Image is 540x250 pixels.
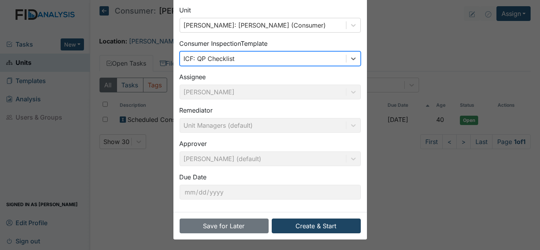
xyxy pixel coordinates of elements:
[184,21,326,30] div: [PERSON_NAME]: [PERSON_NAME] (Consumer)
[180,219,269,233] button: Save for Later
[180,72,206,82] label: Assignee
[184,54,235,63] div: ICF: QP Checklist
[180,5,191,15] label: Unit
[180,139,207,148] label: Approver
[180,106,213,115] label: Remediator
[180,39,268,48] label: Consumer Inspection Template
[180,172,207,182] label: Due Date
[272,219,361,233] button: Create & Start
